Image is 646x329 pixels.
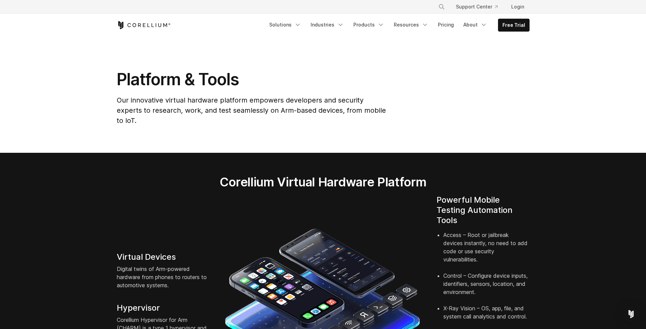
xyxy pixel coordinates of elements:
[390,19,432,31] a: Resources
[188,175,458,189] h2: Corellium Virtual Hardware Platform
[506,1,530,13] a: Login
[450,1,503,13] a: Support Center
[307,19,348,31] a: Industries
[434,19,458,31] a: Pricing
[349,19,388,31] a: Products
[436,1,448,13] button: Search
[117,252,210,262] h4: Virtual Devices
[459,19,491,31] a: About
[117,21,171,29] a: Corellium Home
[117,265,210,289] p: Digital twins of Arm-powered hardware from phones to routers to automotive systems.
[443,231,530,272] li: Access – Root or jailbreak devices instantly, no need to add code or use security vulnerabilities.
[498,19,529,31] a: Free Trial
[437,195,530,225] h4: Powerful Mobile Testing Automation Tools
[430,1,530,13] div: Navigation Menu
[265,19,305,31] a: Solutions
[117,96,386,125] span: Our innovative virtual hardware platform empowers developers and security experts to research, wo...
[265,19,530,32] div: Navigation Menu
[443,272,530,304] li: Control – Configure device inputs, identifiers, sensors, location, and environment.
[623,306,639,322] div: Open Intercom Messenger
[443,304,530,329] li: X-Ray Vision – OS, app, file, and system call analytics and control.
[117,69,387,90] h1: Platform & Tools
[117,303,210,313] h4: Hypervisor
